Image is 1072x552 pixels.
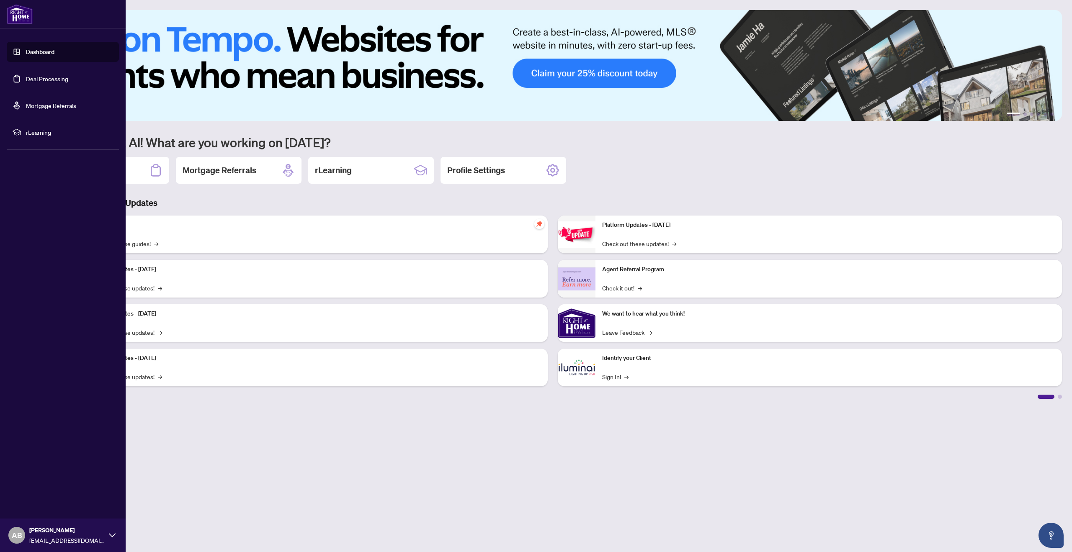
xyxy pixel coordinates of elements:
h1: Welcome back Al! What are you working on [DATE]? [44,134,1062,150]
a: Check it out!→ [602,283,642,293]
a: Deal Processing [26,75,68,82]
button: 5 [1044,113,1047,116]
span: [EMAIL_ADDRESS][DOMAIN_NAME] [29,536,105,545]
img: Platform Updates - June 23, 2025 [558,221,595,248]
h2: Profile Settings [447,164,505,176]
button: 1 [1007,113,1020,116]
p: Agent Referral Program [602,265,1055,274]
h3: Brokerage & Industry Updates [44,197,1062,209]
a: Leave Feedback→ [602,328,652,337]
button: 2 [1023,113,1027,116]
button: 6 [1050,113,1054,116]
span: → [158,372,162,381]
span: → [158,283,162,293]
p: Platform Updates - [DATE] [88,354,541,363]
img: Identify your Client [558,349,595,386]
span: → [624,372,629,381]
span: rLearning [26,128,113,137]
span: → [672,239,676,248]
span: → [648,328,652,337]
img: We want to hear what you think! [558,304,595,342]
span: AB [12,529,22,541]
img: Agent Referral Program [558,267,595,290]
img: logo [7,4,33,24]
a: Mortgage Referrals [26,102,76,109]
span: → [158,328,162,337]
span: → [154,239,158,248]
img: Slide 0 [44,10,1062,121]
p: Platform Updates - [DATE] [602,221,1055,230]
a: Sign In!→ [602,372,629,381]
h2: rLearning [315,164,352,176]
p: Platform Updates - [DATE] [88,265,541,274]
p: Identify your Client [602,354,1055,363]
p: We want to hear what you think! [602,309,1055,318]
button: 3 [1030,113,1033,116]
span: pushpin [534,219,544,229]
span: [PERSON_NAME] [29,526,105,535]
button: Open asap [1038,523,1064,548]
p: Self-Help [88,221,541,230]
a: Check out these updates!→ [602,239,676,248]
span: → [638,283,642,293]
a: Dashboard [26,48,54,56]
p: Platform Updates - [DATE] [88,309,541,318]
button: 4 [1037,113,1040,116]
h2: Mortgage Referrals [183,164,256,176]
